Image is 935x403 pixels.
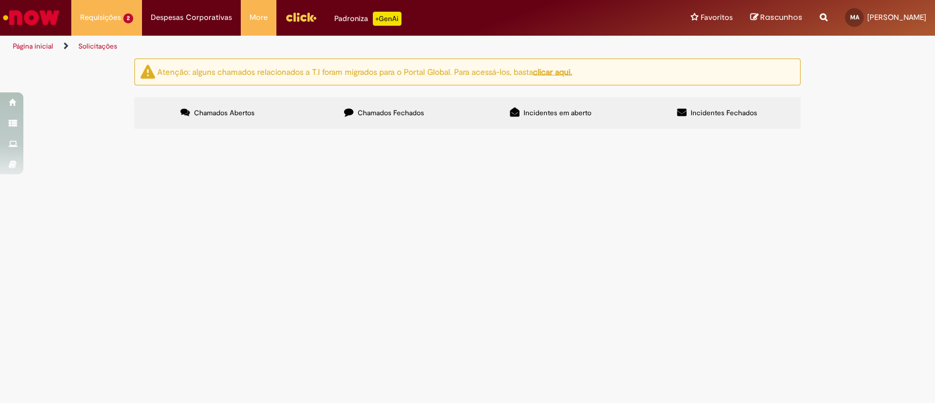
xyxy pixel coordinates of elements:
[850,13,859,21] span: MA
[123,13,133,23] span: 2
[867,12,926,22] span: [PERSON_NAME]
[701,12,733,23] span: Favoritos
[13,42,53,51] a: Página inicial
[151,12,232,23] span: Despesas Corporativas
[1,6,61,29] img: ServiceNow
[373,12,401,26] p: +GenAi
[358,108,424,118] span: Chamados Fechados
[524,108,591,118] span: Incidentes em aberto
[750,12,802,23] a: Rascunhos
[250,12,268,23] span: More
[80,12,121,23] span: Requisições
[78,42,117,51] a: Solicitações
[9,36,615,57] ul: Trilhas de página
[194,108,255,118] span: Chamados Abertos
[334,12,401,26] div: Padroniza
[533,66,572,77] a: clicar aqui.
[157,66,572,77] ng-bind-html: Atenção: alguns chamados relacionados a T.I foram migrados para o Portal Global. Para acessá-los,...
[691,108,757,118] span: Incidentes Fechados
[760,12,802,23] span: Rascunhos
[285,8,317,26] img: click_logo_yellow_360x200.png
